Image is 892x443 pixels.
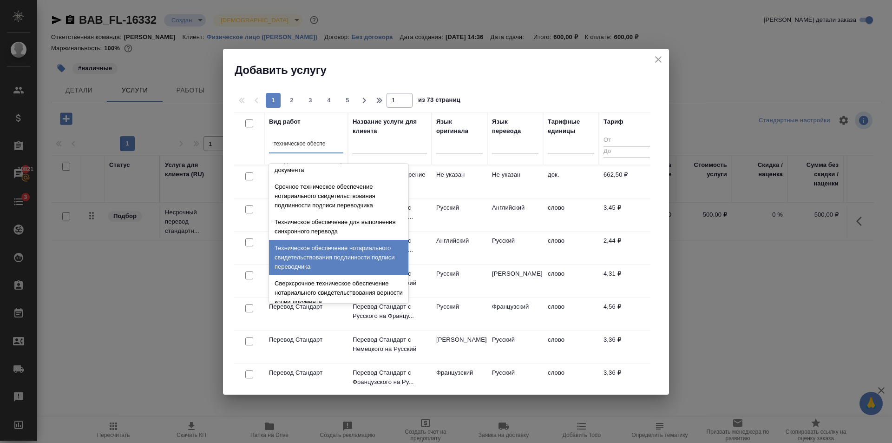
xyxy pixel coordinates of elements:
[353,117,427,136] div: Название услуги для клиента
[353,335,427,354] p: Перевод Стандарт с Немецкого на Русский
[353,368,427,387] p: Перевод Стандарт с Французского на Ру...
[321,93,336,108] button: 4
[548,117,594,136] div: Тарифные единицы
[543,364,599,396] td: слово
[432,198,487,231] td: Русский
[487,231,543,264] td: Русский
[651,53,665,66] button: close
[603,117,623,126] div: Тариф
[603,135,650,146] input: От
[269,240,408,275] div: Техническое обеспечение нотариального свидетельствования подлинности подписи переводчика
[269,335,343,344] p: Перевод Стандарт
[432,331,487,363] td: [PERSON_NAME]
[543,165,599,198] td: док.
[603,146,650,158] input: До
[269,117,301,126] div: Вид работ
[284,93,299,108] button: 2
[487,198,543,231] td: Английский
[599,331,655,363] td: 3,36 ₽
[432,264,487,297] td: Русский
[353,302,427,321] p: Перевод Стандарт с Русского на Францу...
[432,165,487,198] td: Не указан
[599,165,655,198] td: 662,50 ₽
[543,264,599,297] td: слово
[599,298,655,330] td: 4,56 ₽
[418,94,460,108] span: из 73 страниц
[487,364,543,396] td: Русский
[269,179,408,214] div: Срочное техническое обеспечение нотариального свидетельствования подлинности подписи переводчика
[543,298,599,330] td: слово
[340,93,355,108] button: 5
[269,368,343,377] p: Перевод Стандарт
[487,165,543,198] td: Не указан
[543,198,599,231] td: слово
[303,93,318,108] button: 3
[340,96,355,105] span: 5
[599,264,655,297] td: 4,31 ₽
[432,364,487,396] td: Французский
[269,214,408,240] div: Техническое обеспечение для выполнения синхронного перевода
[321,96,336,105] span: 4
[543,231,599,264] td: слово
[436,117,483,136] div: Язык оригинала
[599,231,655,264] td: 2,44 ₽
[235,63,669,78] h2: Добавить услугу
[269,275,408,311] div: Сверхсрочное техническое обеспечение нотариального свидетельствования верности копии документа
[487,331,543,363] td: Русский
[432,231,487,264] td: Английский
[432,298,487,330] td: Русский
[599,198,655,231] td: 3,45 ₽
[284,96,299,105] span: 2
[303,96,318,105] span: 3
[487,298,543,330] td: Французский
[599,364,655,396] td: 3,36 ₽
[269,302,343,311] p: Перевод Стандарт
[487,264,543,297] td: [PERSON_NAME]
[543,331,599,363] td: слово
[492,117,538,136] div: Язык перевода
